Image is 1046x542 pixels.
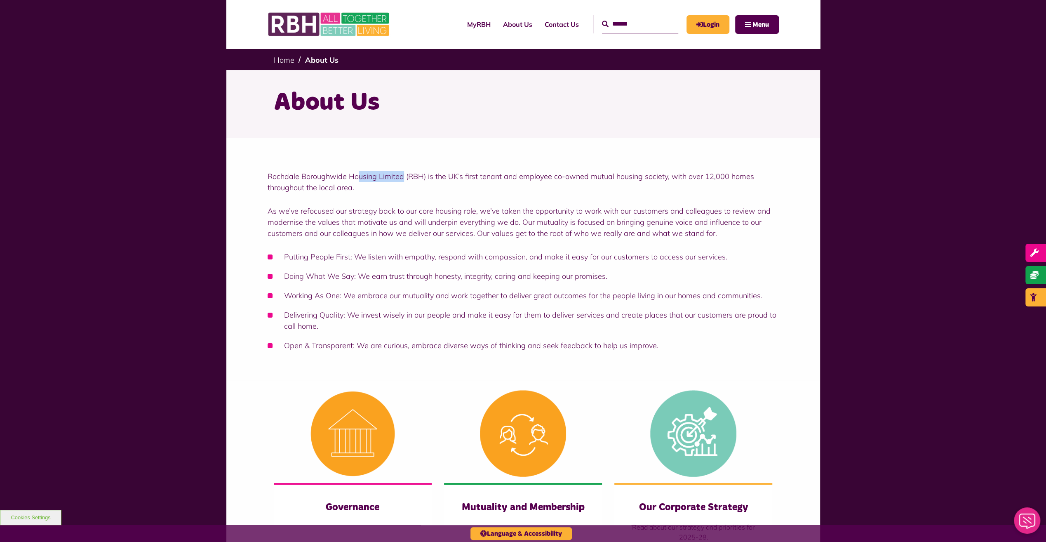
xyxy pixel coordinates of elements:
[631,522,756,542] p: Read about our strategy and priorities for 2025-28.
[752,21,769,28] span: Menu
[461,501,585,514] h3: Mutuality and Membership
[268,205,779,239] p: As we’ve refocused our strategy back to our core housing role, we’ve taken the opportunity to wor...
[461,13,497,35] a: MyRBH
[686,15,729,34] a: MyRBH
[305,55,338,65] a: About Us
[268,309,779,332] li: Delivering Quality: We invest wisely in our people and make it easy for them to deliver services ...
[268,251,779,262] li: Putting People First: We listen with empathy, respond with compassion, and make it easy for our c...
[274,87,773,119] h1: About Us
[268,171,779,193] p: Rochdale Boroughwide Housing Limited (RBH) is the UK’s first tenant and employee co-owned mutual ...
[497,13,538,35] a: About Us
[268,290,779,301] li: Working As One: We embrace our mutuality and work together to deliver great outcomes for the peop...
[268,271,779,282] li: Doing What We Say: We earn trust through honesty, integrity, caring and keeping our promises.
[444,384,602,483] img: Mutuality
[268,8,391,40] img: RBH
[538,13,585,35] a: Contact Us
[470,527,572,540] button: Language & Accessibility
[274,55,294,65] a: Home
[602,15,678,33] input: Search
[614,384,772,483] img: Corporate Strategy
[631,501,756,514] h3: Our Corporate Strategy
[290,501,415,514] h3: Governance
[1009,505,1046,542] iframe: Netcall Web Assistant for live chat
[268,340,779,351] li: Open & Transparent: We are curious, embrace diverse ways of thinking and seek feedback to help us...
[274,384,432,483] img: Governance
[735,15,779,34] button: Navigation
